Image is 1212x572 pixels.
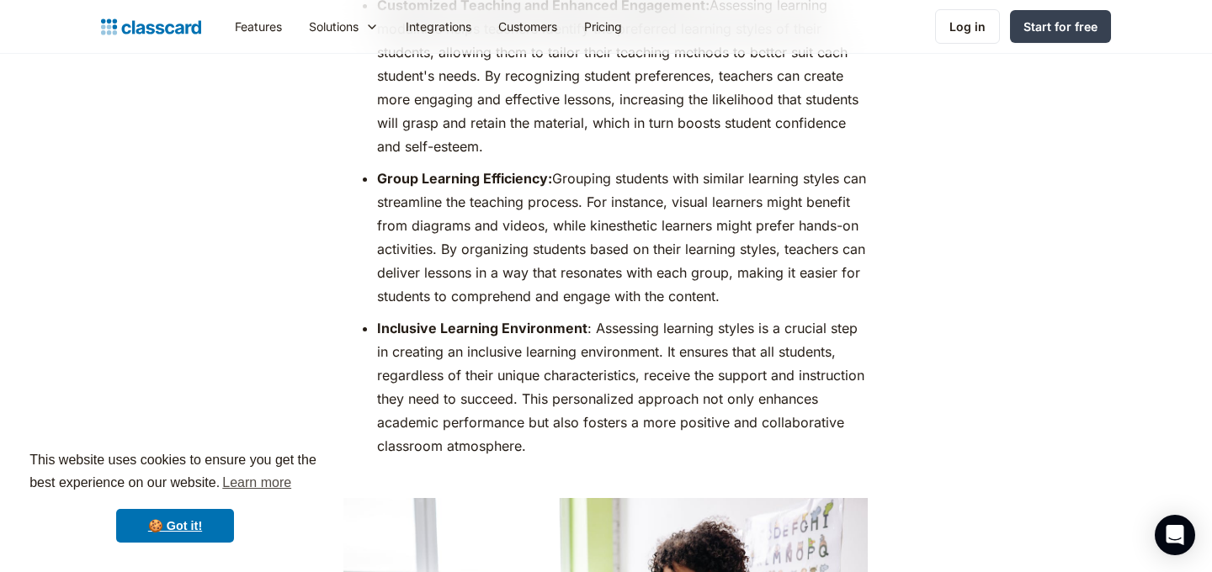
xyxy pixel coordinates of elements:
[485,8,571,45] a: Customers
[571,8,635,45] a: Pricing
[949,18,986,35] div: Log in
[392,8,485,45] a: Integrations
[295,8,392,45] div: Solutions
[221,8,295,45] a: Features
[377,320,587,336] strong: Inclusive Learning Environment
[101,15,201,39] a: Logo
[1010,10,1111,43] a: Start for free
[116,509,234,543] a: dismiss cookie message
[343,466,868,490] p: ‍
[377,316,868,458] li: : Assessing learning styles is a crucial step in creating an inclusive learning environment. It e...
[1023,18,1098,35] div: Start for free
[935,9,1000,44] a: Log in
[220,470,294,495] a: learn more about cookies
[377,170,552,187] strong: Group Learning Efficiency:
[309,18,359,35] div: Solutions
[29,450,321,495] span: This website uses cookies to ensure you get the best experience on our website.
[13,434,337,559] div: cookieconsent
[1155,515,1195,555] div: Open Intercom Messenger
[377,167,868,308] li: Grouping students with similar learning styles can streamline the teaching process. For instance,...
